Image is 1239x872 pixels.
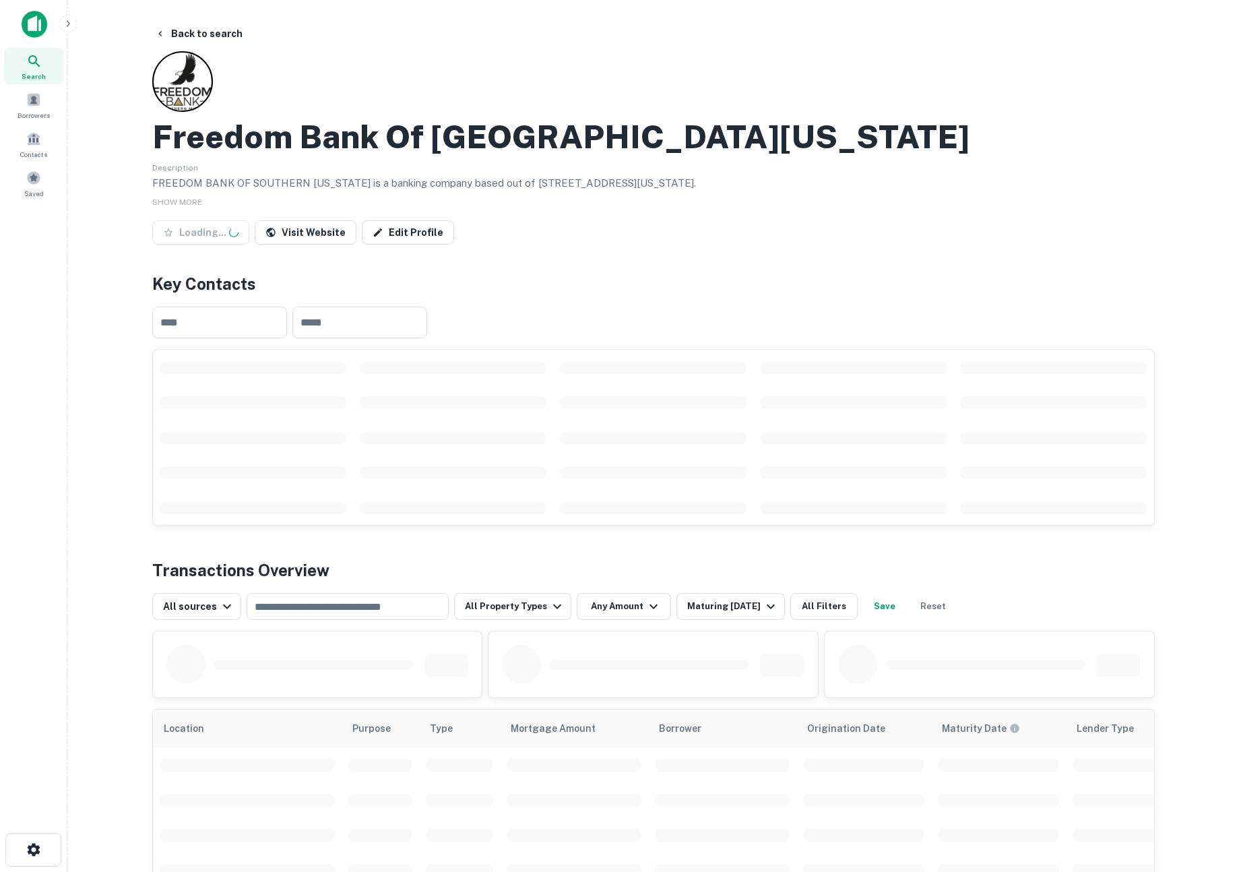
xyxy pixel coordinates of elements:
[18,110,50,121] span: Borrowers
[4,48,63,84] a: Search
[454,593,571,620] button: All Property Types
[24,188,44,199] span: Saved
[152,558,329,582] h4: Transactions Overview
[4,126,63,162] a: Contacts
[4,87,63,123] a: Borrowers
[511,720,613,737] span: Mortgage Amount
[22,11,47,38] img: capitalize-icon.png
[342,710,419,747] th: Purpose
[931,710,1066,747] th: Maturity dates displayed may be estimated. Please contact the lender for the most accurate maturi...
[676,593,785,620] button: Maturing [DATE]
[648,710,796,747] th: Borrower
[22,71,46,82] span: Search
[790,593,858,620] button: All Filters
[419,710,500,747] th: Type
[942,721,1020,736] div: Maturity dates displayed may be estimated. Please contact the lender for the most accurate maturi...
[1066,710,1187,747] th: Lender Type
[153,350,1154,525] div: scrollable content
[150,22,248,46] button: Back to search
[796,710,931,747] th: Origination Date
[164,720,222,737] span: Location
[687,598,779,615] div: Maturing [DATE]
[362,220,454,245] a: Edit Profile
[352,720,408,737] span: Purpose
[255,220,356,245] a: Visit Website
[4,165,63,201] a: Saved
[942,721,1038,736] span: Maturity dates displayed may be estimated. Please contact the lender for the most accurate maturi...
[1172,721,1239,786] iframe: Chat Widget
[807,720,903,737] span: Origination Date
[163,598,235,615] div: All sources
[152,175,1155,191] p: FREEDOM BANK OF SOUTHERN [US_STATE] is a banking company based out of [STREET_ADDRESS][US_STATE].
[152,272,1155,296] h4: Key Contacts
[152,593,241,620] button: All sources
[863,593,906,620] button: Save your search to get updates of matches that match your search criteria.
[912,593,955,620] button: Reset
[659,720,701,737] span: Borrower
[20,149,47,160] span: Contacts
[152,197,202,207] span: SHOW MORE
[942,721,1007,736] h6: Maturity Date
[152,163,198,173] span: Description
[152,117,970,156] h2: Freedom Bank Of [GEOGRAPHIC_DATA][US_STATE]
[577,593,671,620] button: Any Amount
[500,710,648,747] th: Mortgage Amount
[430,720,453,737] span: Type
[153,710,342,747] th: Location
[1077,720,1134,737] span: Lender Type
